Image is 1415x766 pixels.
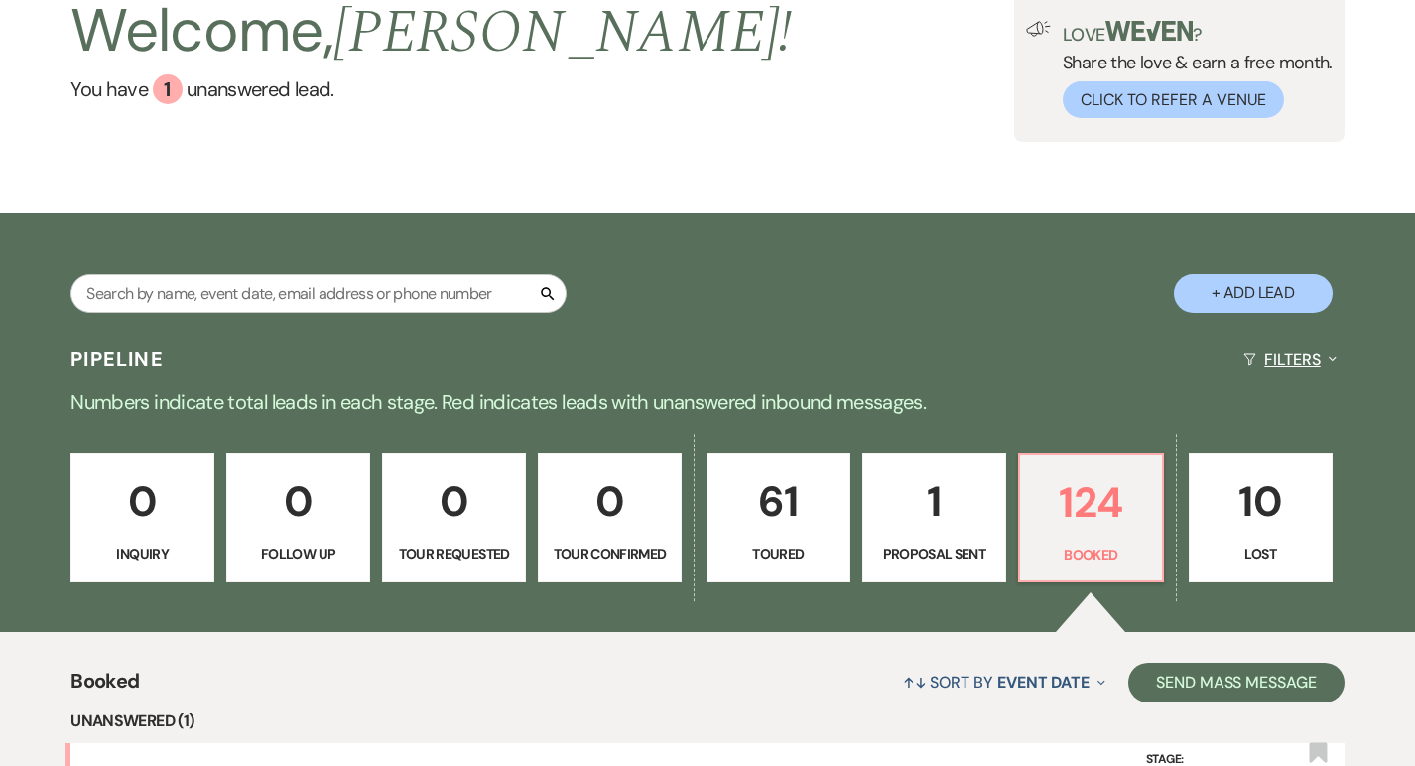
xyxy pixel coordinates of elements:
button: Click to Refer a Venue [1063,81,1284,118]
a: 0Inquiry [70,453,214,582]
div: Share the love & earn a free month. [1051,21,1333,118]
a: 0Tour Confirmed [538,453,682,582]
button: Filters [1235,333,1344,386]
a: 61Toured [707,453,850,582]
h3: Pipeline [70,345,164,373]
p: 61 [719,468,837,535]
p: Follow Up [239,543,357,565]
button: Send Mass Message [1128,663,1345,702]
p: Lost [1202,543,1320,565]
p: Inquiry [83,543,201,565]
span: ↑↓ [903,672,927,693]
button: Sort By Event Date [895,656,1113,708]
a: 1Proposal Sent [862,453,1006,582]
p: 10 [1202,468,1320,535]
li: Unanswered (1) [70,708,1344,734]
div: 1 [153,74,183,104]
a: 124Booked [1018,453,1164,582]
p: 0 [551,468,669,535]
a: 10Lost [1189,453,1333,582]
input: Search by name, event date, email address or phone number [70,274,567,313]
button: + Add Lead [1174,274,1333,313]
span: Event Date [997,672,1090,693]
p: 124 [1032,469,1150,536]
p: Proposal Sent [875,543,993,565]
a: 0Tour Requested [382,453,526,582]
img: weven-logo-green.svg [1105,21,1194,41]
p: 0 [83,468,201,535]
p: 0 [395,468,513,535]
p: Tour Requested [395,543,513,565]
p: Booked [1032,544,1150,566]
p: Toured [719,543,837,565]
p: Love ? [1063,21,1333,44]
p: Tour Confirmed [551,543,669,565]
a: You have 1 unanswered lead. [70,74,792,104]
p: 0 [239,468,357,535]
a: 0Follow Up [226,453,370,582]
img: loud-speaker-illustration.svg [1026,21,1051,37]
span: Booked [70,666,139,708]
p: 1 [875,468,993,535]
